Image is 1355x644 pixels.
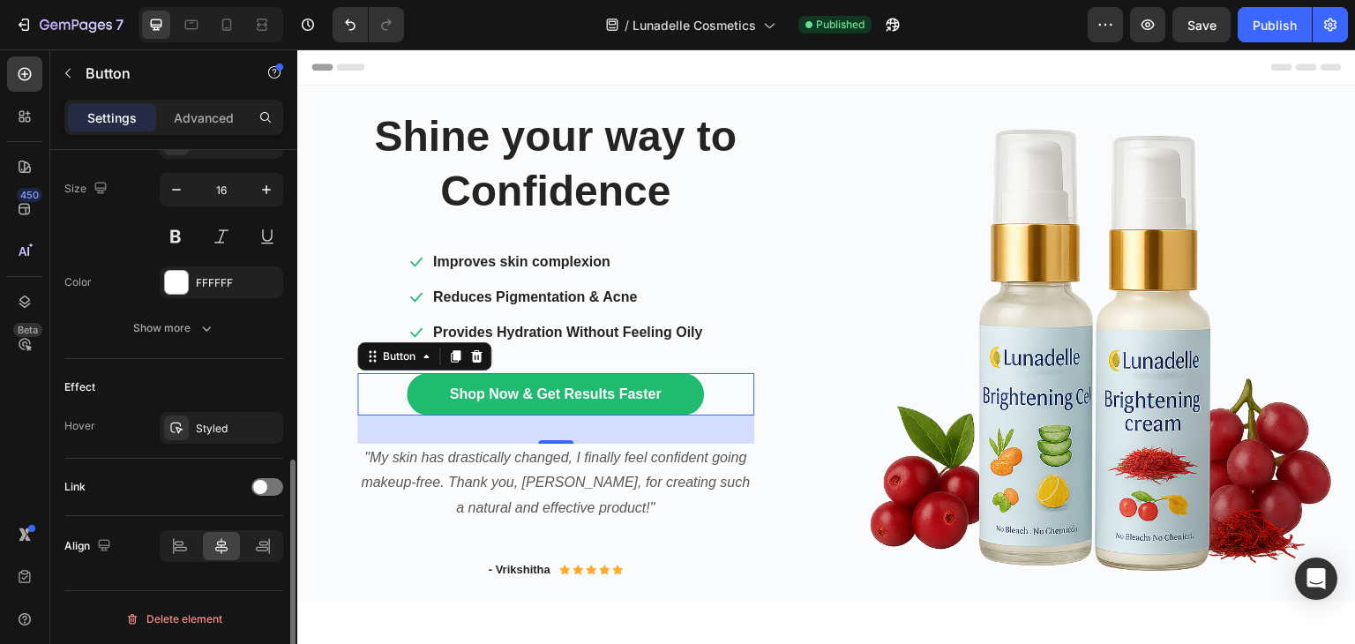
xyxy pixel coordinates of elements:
div: Delete element [125,609,222,630]
button: Show more [64,312,283,344]
div: Undo/Redo [333,7,404,42]
img: Alt Image [543,36,1059,552]
span: Lunadelle Cosmetics [633,16,756,34]
div: Beta [13,323,42,337]
p: Settings [87,109,137,127]
span: Published [816,17,865,33]
div: 450 [17,188,42,202]
div: Hover [64,418,95,434]
div: Align [64,535,115,558]
div: Link [64,479,86,495]
div: Open Intercom Messenger [1295,558,1337,600]
button: Delete element [64,605,283,633]
p: 7 [116,14,124,35]
iframe: Design area [297,49,1355,644]
span: / [625,16,629,34]
p: Advanced [174,109,234,127]
div: FFFFFF [196,275,279,291]
div: Effect [64,379,95,395]
div: Styled [196,421,279,437]
div: Publish [1253,16,1297,34]
button: Save [1172,7,1231,42]
div: Show more [133,319,215,337]
span: Save [1187,18,1217,33]
div: Size [64,177,111,201]
p: Button [86,63,236,84]
button: 7 [7,7,131,42]
div: Color [64,274,92,290]
button: Publish [1238,7,1312,42]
